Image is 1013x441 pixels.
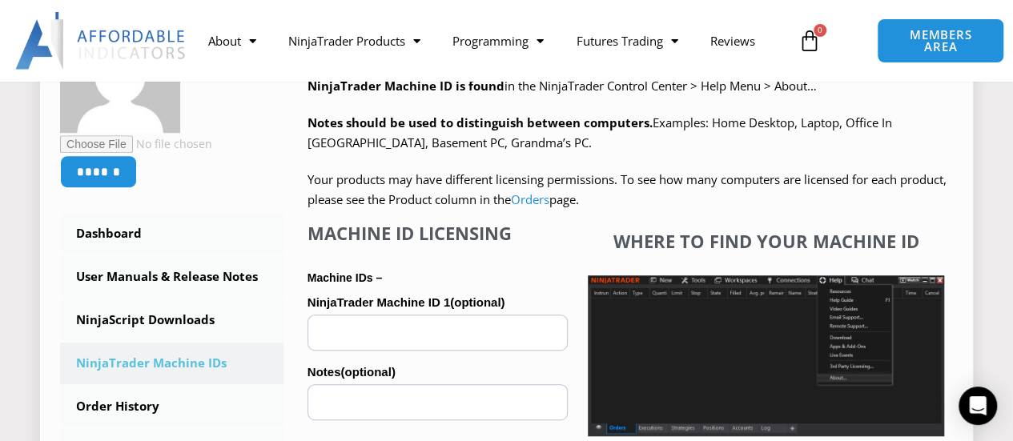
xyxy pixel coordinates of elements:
span: Examples: Home Desktop, Laptop, Office In [GEOGRAPHIC_DATA], Basement PC, Grandma’s PC. [308,114,892,151]
img: Screenshot 2025-01-17 1155544 | Affordable Indicators – NinjaTrader [588,275,944,436]
a: NinjaTrader Products [272,22,436,59]
img: LogoAI | Affordable Indicators – NinjaTrader [15,12,187,70]
span: (optional) [450,295,504,309]
label: Notes [308,360,568,384]
span: (optional) [340,365,395,379]
span: Your products may have different licensing permissions. To see how many computers are licensed fo... [308,171,947,208]
a: 0 [774,18,845,64]
a: Dashboard [60,213,283,255]
a: Programming [436,22,560,59]
label: NinjaTrader Machine ID 1 [308,291,568,315]
a: Futures Trading [560,22,693,59]
nav: Menu [192,22,790,59]
a: Order History [60,386,283,427]
h4: Where to find your Machine ID [588,231,944,251]
a: NinjaScript Downloads [60,299,283,341]
strong: Notes should be used to distinguish between computers. [308,114,653,130]
a: NinjaTrader Machine IDs [60,343,283,384]
a: User Manuals & Release Notes [60,256,283,298]
h4: Machine ID Licensing [308,223,568,243]
a: Reviews [693,22,770,59]
div: Open Intercom Messenger [959,387,997,425]
a: About [192,22,272,59]
span: MEMBERS AREA [894,29,987,53]
a: Orders [511,191,549,207]
strong: Machine IDs – [308,271,382,284]
span: 0 [814,24,826,37]
a: MEMBERS AREA [877,18,1004,63]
